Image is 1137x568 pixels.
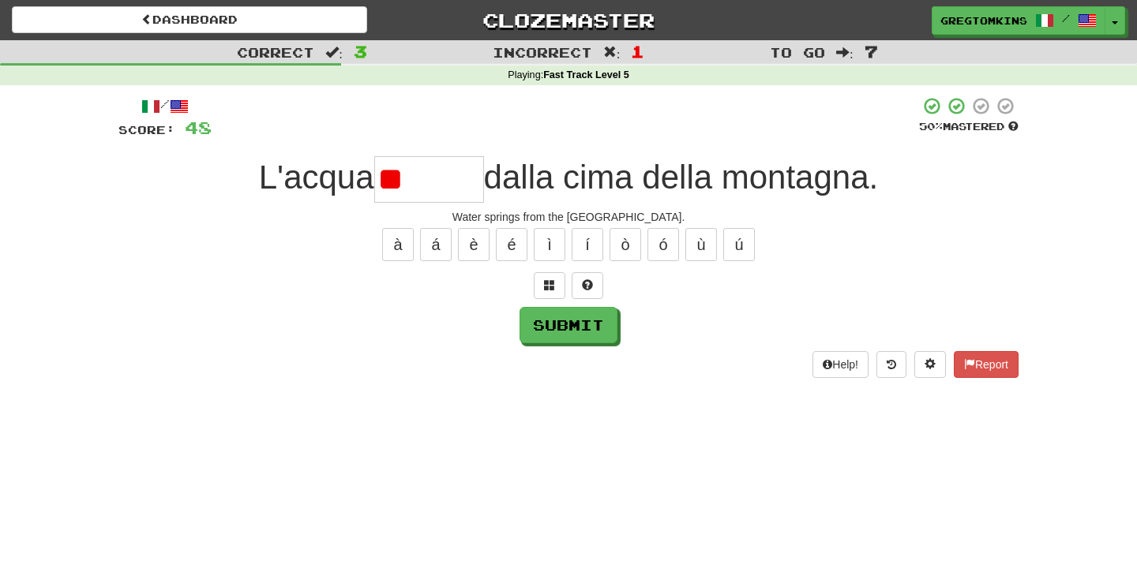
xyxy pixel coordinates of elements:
span: L'acqua [259,159,374,196]
span: : [836,46,854,59]
button: Report [954,351,1019,378]
span: : [325,46,343,59]
div: Water springs from the [GEOGRAPHIC_DATA]. [118,209,1019,225]
span: To go [770,44,825,60]
button: Round history (alt+y) [876,351,906,378]
span: 7 [865,42,878,61]
button: ú [723,228,755,261]
button: í [572,228,603,261]
button: á [420,228,452,261]
span: Incorrect [493,44,592,60]
strong: Fast Track Level 5 [543,69,629,80]
button: Submit [520,307,617,343]
a: Clozemaster [391,6,746,34]
button: Help! [812,351,869,378]
span: 48 [185,118,212,137]
div: Mastered [919,120,1019,134]
button: ù [685,228,717,261]
button: ì [534,228,565,261]
div: / [118,96,212,116]
button: Single letter hint - you only get 1 per sentence and score half the points! alt+h [572,272,603,299]
span: / [1062,13,1070,24]
a: GregTomkins / [932,6,1105,35]
span: 3 [354,42,367,61]
button: é [496,228,527,261]
button: Switch sentence to multiple choice alt+p [534,272,565,299]
span: 1 [631,42,644,61]
span: GregTomkins [940,13,1027,28]
span: Score: [118,123,175,136]
button: à [382,228,414,261]
button: ó [647,228,679,261]
button: è [458,228,490,261]
span: 50 % [919,120,943,133]
button: ò [610,228,641,261]
span: : [603,46,621,59]
span: Correct [237,44,314,60]
span: dalla cima della montagna. [484,159,879,196]
a: Dashboard [12,6,367,33]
